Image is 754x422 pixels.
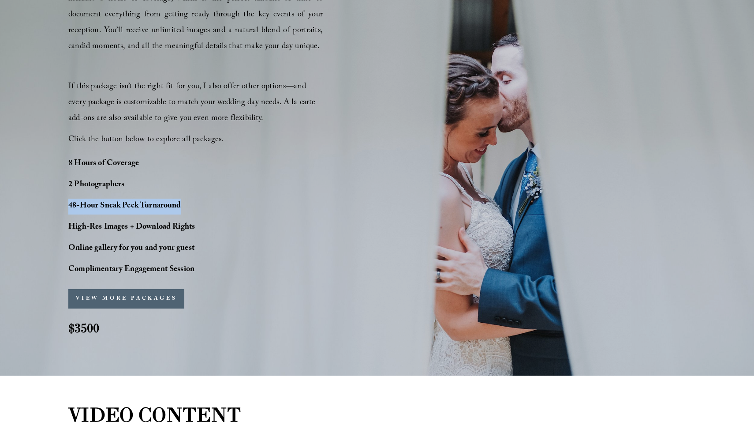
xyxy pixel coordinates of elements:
[68,133,224,147] span: Click the button below to explore all packages.
[68,221,195,234] strong: High-Res Images + Download Rights
[68,263,194,277] strong: Complimentary Engagement Session
[68,242,194,256] strong: Online gallery for you and your guest
[68,320,99,336] strong: $3500
[68,178,124,192] strong: 2 Photographers
[68,80,318,126] span: If this package isn’t the right fit for you, I also offer other options—and every package is cust...
[68,289,184,309] button: VIEW MORE PACKAGES
[68,157,139,171] strong: 8 Hours of Coverage
[68,200,181,213] strong: 48-Hour Sneak Peek Turnaround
